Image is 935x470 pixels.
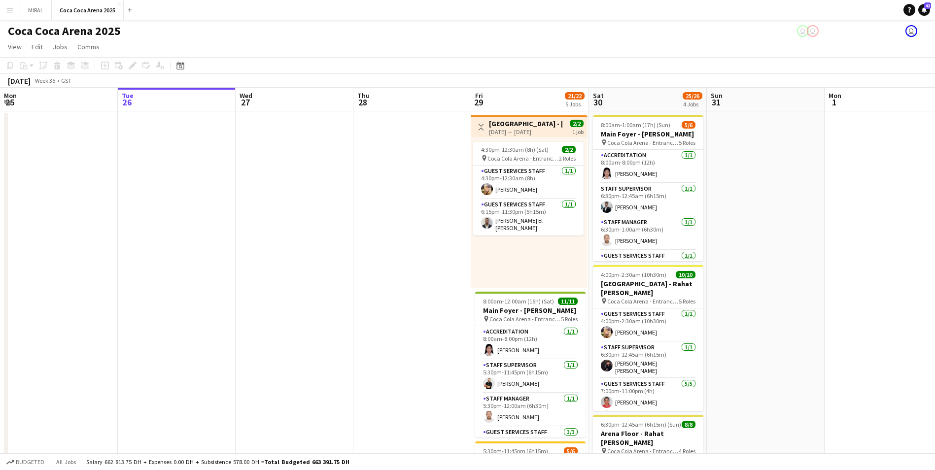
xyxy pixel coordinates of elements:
span: 27 [238,97,252,108]
span: Sun [711,91,723,100]
span: 8:00am-1:00am (17h) (Sun) [601,121,670,129]
app-card-role: Staff Manager1/16:30pm-1:00am (6h30m)[PERSON_NAME] [593,217,703,250]
app-card-role: Staff Supervisor1/16:30pm-12:45am (6h15m)[PERSON_NAME] [PERSON_NAME] [593,342,703,378]
app-card-role: Accreditation1/18:00am-8:00pm (12h)[PERSON_NAME] [593,150,703,183]
h3: Main Foyer - [PERSON_NAME] [475,306,586,315]
span: 6:30pm-12:45am (6h15m) (Sun) [601,421,681,428]
span: 31 [709,97,723,108]
span: Budgeted [16,459,44,466]
span: 25/26 [683,92,702,100]
span: Mon [4,91,17,100]
span: Wed [240,91,252,100]
span: Comms [77,42,100,51]
app-card-role: Staff Supervisor1/15:30pm-11:45pm (6h15m)[PERSON_NAME] [475,360,586,393]
span: Fri [475,91,483,100]
a: Edit [28,40,47,53]
app-card-role: Guest Services Staff1/14:30pm-12:30am (8h)[PERSON_NAME] [473,166,584,199]
span: Coca Cola Arena - Entrance F [487,155,559,162]
app-card-role: Guest Services Staff1/16:15pm-11:30pm (5h15m)[PERSON_NAME] El [PERSON_NAME] [473,199,584,235]
h3: Arena Floor - Rahat [PERSON_NAME] [593,429,703,447]
div: 4 Jobs [683,101,702,108]
span: 5 Roles [561,315,578,323]
app-card-role: Staff Supervisor1/16:30pm-12:45am (6h15m)[PERSON_NAME] [593,183,703,217]
span: Tue [122,91,134,100]
span: 4:30pm-12:30am (8h) (Sat) [481,146,549,153]
span: Coca Cola Arena - Entrance F [607,298,679,305]
div: [DATE] → [DATE] [489,128,562,135]
app-card-role: Accreditation1/18:00am-8:00pm (12h)[PERSON_NAME] [475,326,586,360]
app-user-avatar: Kate Oliveros [797,25,809,37]
span: Total Budgeted 663 391.75 DH [264,458,349,466]
span: Mon [829,91,841,100]
span: 2 Roles [559,155,576,162]
div: [DATE] [8,76,31,86]
span: 1 [827,97,841,108]
span: 10/10 [676,271,695,278]
app-job-card: 8:00am-1:00am (17h) (Sun)5/6Main Foyer - [PERSON_NAME] Coca Cola Arena - Entrance F5 RolesAccredi... [593,115,703,261]
span: 2/2 [570,120,584,127]
span: All jobs [54,458,78,466]
div: GST [61,77,71,84]
span: 5/6 [682,121,695,129]
a: Jobs [49,40,71,53]
span: 11/11 [558,298,578,305]
app-card-role: Guest Services Staff1/14:00pm-2:30am (10h30m)[PERSON_NAME] [593,308,703,342]
app-user-avatar: Kate Oliveros [807,25,819,37]
div: 5 Jobs [565,101,584,108]
span: 29 [474,97,483,108]
span: Edit [32,42,43,51]
span: 8/8 [682,421,695,428]
span: Jobs [53,42,68,51]
app-user-avatar: Kate Oliveros [905,25,917,37]
h3: [GEOGRAPHIC_DATA] - [PERSON_NAME] [489,119,562,128]
app-job-card: 4:00pm-2:30am (10h30m) (Sun)10/10[GEOGRAPHIC_DATA] - Rahat [PERSON_NAME] Coca Cola Arena - Entran... [593,265,703,411]
span: 5:30pm-11:45pm (6h15m) [483,447,548,455]
button: Coca Coca Arena 2025 [52,0,124,20]
button: MIRAL [20,0,52,20]
span: 21/22 [565,92,585,100]
span: 30 [591,97,604,108]
a: Comms [73,40,104,53]
app-card-role: Staff Manager1/15:30pm-12:00am (6h30m)[PERSON_NAME] [475,393,586,427]
app-job-card: 8:00am-12:00am (16h) (Sat)11/11Main Foyer - [PERSON_NAME] Coca Cola Arena - Entrance F5 RolesAccr... [475,292,586,437]
span: 5/6 [564,447,578,455]
span: 28 [356,97,370,108]
div: Salary 662 813.75 DH + Expenses 0.00 DH + Subsistence 578.00 DH = [86,458,349,466]
span: 4:00pm-2:30am (10h30m) (Sun) [601,271,676,278]
span: Week 35 [33,77,57,84]
h3: Main Foyer - [PERSON_NAME] [593,130,703,138]
span: Coca Cola Arena - Entrance F [607,139,679,146]
span: Coca Cola Arena - Entrance F [607,447,679,455]
span: Thu [357,91,370,100]
app-card-role: Guest Services Staff1/17:00pm-11:00pm (4h) [593,250,703,284]
button: Budgeted [5,457,46,468]
a: 42 [918,4,930,16]
span: 5 Roles [679,298,695,305]
span: View [8,42,22,51]
span: 8:00am-12:00am (16h) (Sat) [483,298,554,305]
span: 26 [120,97,134,108]
app-job-card: 4:30pm-12:30am (8h) (Sat)2/2 Coca Cola Arena - Entrance F2 RolesGuest Services Staff1/14:30pm-12:... [473,142,584,235]
span: 25 [2,97,17,108]
span: Coca Cola Arena - Entrance F [489,315,561,323]
span: Sat [593,91,604,100]
h1: Coca Coca Arena 2025 [8,24,121,38]
h3: [GEOGRAPHIC_DATA] - Rahat [PERSON_NAME] [593,279,703,297]
span: 5 Roles [679,139,695,146]
span: 2/2 [562,146,576,153]
a: View [4,40,26,53]
span: 4 Roles [679,447,695,455]
div: 1 job [572,127,584,135]
span: 42 [924,2,931,9]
